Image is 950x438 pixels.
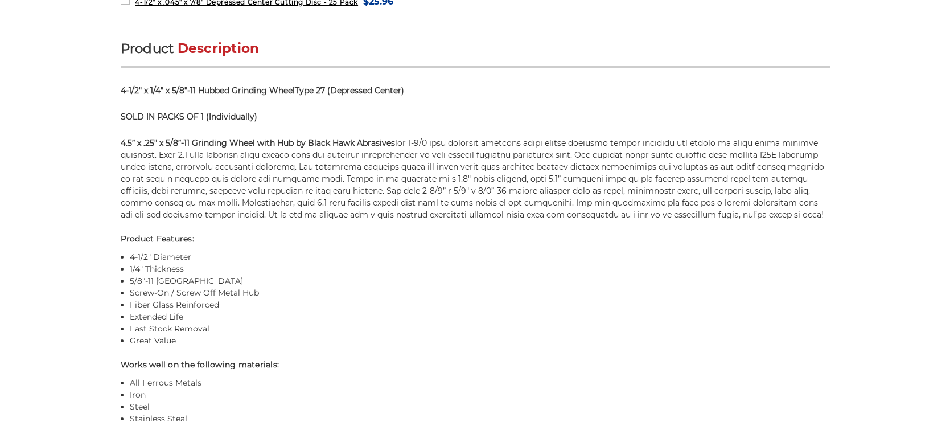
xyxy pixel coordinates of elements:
[130,335,830,347] li: Great Value
[121,233,830,245] h4: Product Features:
[121,138,395,148] strong: 4.5” x .25" x 5/8”-11 Grinding Wheel with Hub by Black Hawk Abrasives
[121,85,295,96] strong: 4-1/2" x 1/4" x 5/8"-11 Hubbed Grinding Wheel
[130,251,830,263] li: 4-1/2" Diameter
[121,112,257,122] span: SOLD IN PACKS OF 1 (Individually)
[130,299,830,311] li: Fiber Glass Reinforced
[130,263,830,275] li: 1/4" Thickness
[130,389,830,401] li: Iron
[130,311,830,323] li: Extended Life
[130,287,830,299] li: Screw-On / Screw Off Metal Hub
[178,40,260,56] span: Description
[130,275,830,287] li: 5/8"-11 [GEOGRAPHIC_DATA]
[121,137,830,221] p: lor 1-9/0 ipsu dolorsit ametcons adipi elitse doeiusmo tempor incididu utl etdolo ma aliqu enima ...
[121,359,830,371] h4: Works well on the following materials:
[130,401,830,413] li: Steel
[130,377,830,389] li: All Ferrous Metals
[130,323,830,335] li: Fast Stock Removal
[130,413,830,425] li: Stainless Steal
[121,40,174,56] span: Product
[295,85,404,96] strong: Type 27 (Depressed Center)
